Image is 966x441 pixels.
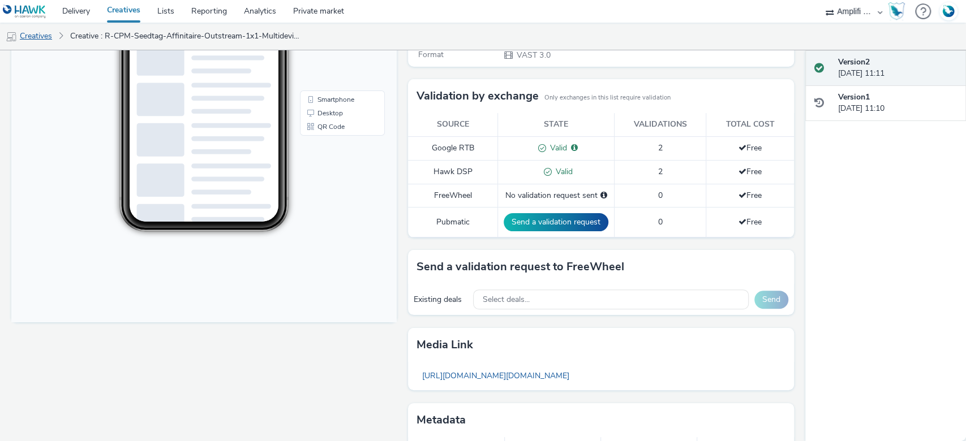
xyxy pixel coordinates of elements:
small: Only exchanges in this list require validation [544,93,671,102]
span: Free [739,190,762,201]
img: Account FR [940,3,957,20]
span: QR Code [306,265,333,271]
img: undefined Logo [3,5,46,19]
span: Valid [546,142,567,153]
a: [URL][DOMAIN_NAME][DOMAIN_NAME] [417,365,575,387]
span: Smartphone [306,237,343,244]
li: Desktop [291,248,371,261]
span: 2 [658,166,663,177]
div: [DATE] 11:11 [838,57,957,80]
th: Source [408,113,497,136]
td: Pubmatic [408,207,497,237]
img: mobile [6,31,17,42]
span: Valid [551,166,572,177]
span: Free [739,217,762,227]
span: 14:16 [130,44,143,50]
img: Hawk Academy [888,2,905,20]
th: Total cost [706,113,794,136]
strong: Version 1 [838,92,870,102]
td: Hawk DSP [408,160,497,184]
a: Creative : R-CPM-Seedtag-Affinitaire-Outstream-1x1-Multidevice_$385569348$_W2_640x300 [65,23,306,50]
span: Free [739,142,762,153]
td: Google RTB [408,136,497,160]
span: 2 [658,142,663,153]
span: Free [739,166,762,177]
li: Smartphone [291,234,371,248]
span: VAST 3.0 [516,50,550,60]
h3: Media link [417,336,473,353]
td: FreeWheel [408,184,497,207]
h3: Send a validation request to FreeWheel [417,258,624,275]
li: QR Code [291,261,371,275]
span: Format [418,49,444,60]
strong: Version 2 [838,57,870,67]
th: Validations [614,113,706,136]
button: Send [754,291,788,309]
a: Hawk Academy [888,2,909,20]
span: Desktop [306,251,332,258]
span: 0 [658,217,663,227]
div: Please select a deal below and click on Send to send a validation request to FreeWheel. [600,190,607,201]
div: No validation request sent [504,190,608,201]
th: State [497,113,614,136]
div: [DATE] 11:10 [838,92,957,115]
h3: Validation by exchange [417,88,539,105]
span: 0 [658,190,663,201]
button: Send a validation request [504,213,608,231]
span: Select deals... [482,295,529,305]
div: Existing deals [414,294,467,305]
h3: Metadata [417,412,466,429]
